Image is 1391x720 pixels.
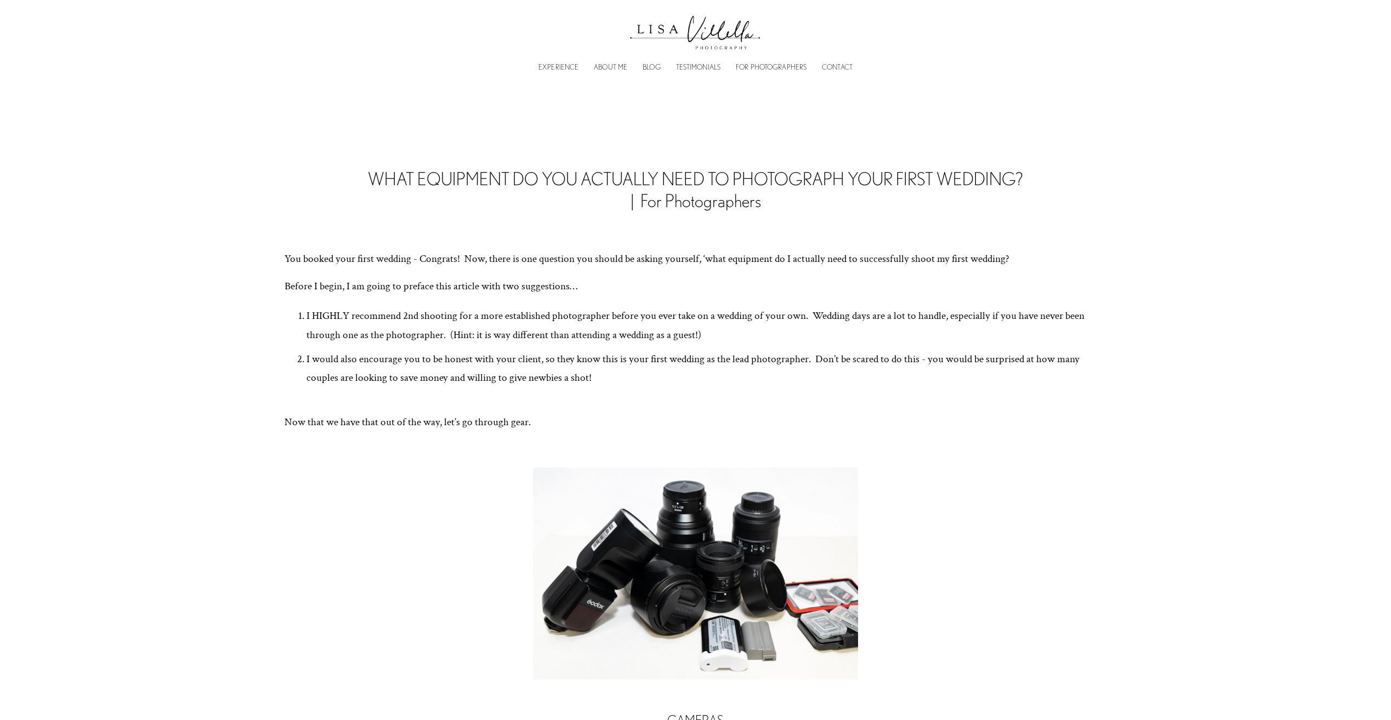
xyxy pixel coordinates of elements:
[736,66,807,69] a: FOR PHOTOGRAPHERS
[285,250,1106,269] p: You booked your first wedding - Congrats! Now, there is one question you should be asking yoursel...
[676,66,721,69] a: TESTIMONIALS
[643,66,661,69] a: BLOG
[285,277,1106,296] p: Before I begin, I am going to preface this article with two suggestions…
[624,4,767,55] img: Lisa Villella Photography
[538,66,578,69] a: EXPERIENCE
[306,307,1106,345] p: I HIGHLY recommend 2nd shooting for a more established photographer before you ever take on a wed...
[285,413,1106,432] p: Now that we have that out of the way, let’s go through gear.
[822,66,853,69] a: CONTACT
[367,168,1023,212] h2: WHAT EQUIPMENT DO YOU ACTUALLY NEED TO PHOTOGRAPH YOUR FIRST WEDDING? | For Photographers
[306,350,1106,388] p: I would also encourage you to be honest with your client, so they know this is your first wedding...
[594,66,627,69] a: ABOUT ME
